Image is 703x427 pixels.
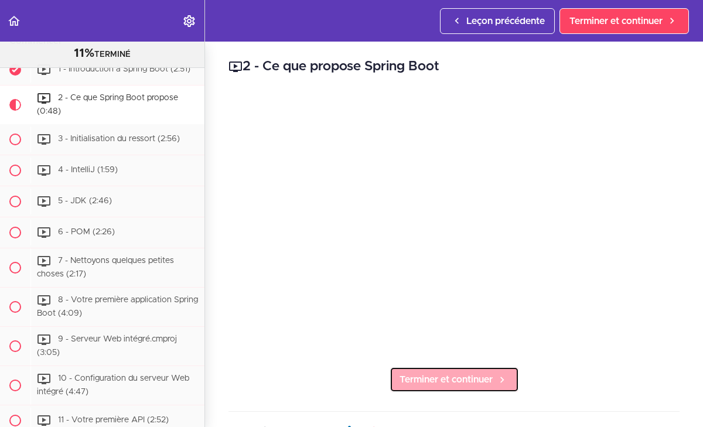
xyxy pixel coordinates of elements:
[243,60,439,73] font: 2 - Ce que propose Spring Boot
[94,50,131,59] font: TERMINÉ
[58,65,190,73] font: 1 - Introduction à Spring Boot (2:51)
[37,335,177,357] font: 9 - Serveur Web intégré.cmproj (3:05)
[400,375,493,384] font: Terminer et continuer
[559,8,689,34] a: Terminer et continuer
[37,94,178,115] font: 2 - Ce que Spring Boot propose (0:48)
[466,16,545,26] font: Leçon précédente
[390,367,519,392] a: Terminer et continuer
[182,14,196,28] svg: Menu Paramètres
[58,197,112,205] font: 5 - JDK (2:46)
[58,135,180,143] font: 3 - Initialisation du ressort (2:56)
[74,47,94,59] font: 11%
[228,94,680,348] iframe: Lecteur vidéo
[440,8,555,34] a: Leçon précédente
[7,14,21,28] svg: Retour au programme du cours
[58,228,115,236] font: 6 - POM (2:26)
[58,166,118,174] font: 4 - IntelliJ (1:59)
[569,16,663,26] font: Terminer et continuer
[37,257,174,278] font: 7 - Nettoyons quelques petites choses (2:17)
[58,416,169,424] font: 11 - Votre première API (2:52)
[37,296,198,317] font: 8 - Votre première application Spring Boot (4:09)
[37,374,189,396] font: 10 - Configuration du serveur Web intégré (4:47)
